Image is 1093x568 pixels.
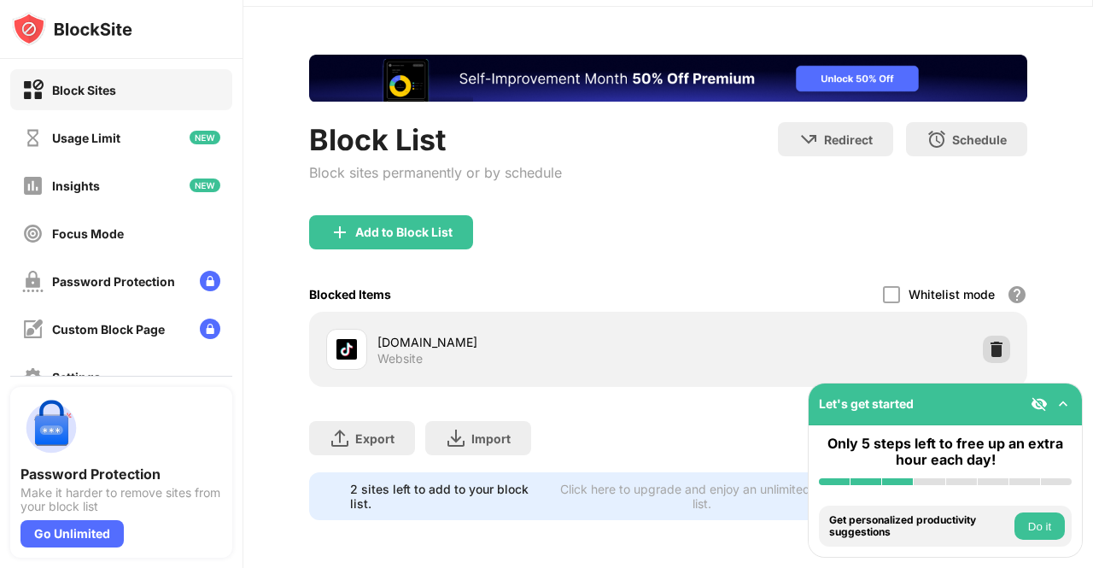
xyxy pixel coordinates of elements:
div: Custom Block Page [52,322,165,337]
div: Insights [52,179,100,193]
div: Password Protection [52,274,175,289]
img: focus-off.svg [22,223,44,244]
div: Password Protection [20,466,222,483]
img: block-on.svg [22,79,44,101]
div: Block Sites [52,83,116,97]
div: 2 sites left to add to your block list. [350,482,545,511]
div: Schedule [952,132,1007,147]
iframe: Banner [309,55,1027,102]
img: time-usage-off.svg [22,127,44,149]
img: customize-block-page-off.svg [22,319,44,340]
div: Block List [309,122,562,157]
div: Make it harder to remove sites from your block list [20,486,222,513]
div: Website [377,351,423,366]
div: Focus Mode [52,226,124,241]
img: insights-off.svg [22,175,44,196]
div: Import [471,431,511,446]
img: favicons [336,339,357,360]
img: settings-off.svg [22,366,44,388]
img: password-protection-off.svg [22,271,44,292]
div: Usage Limit [52,131,120,145]
img: lock-menu.svg [200,271,220,291]
div: Whitelist mode [909,287,995,302]
img: push-password-protection.svg [20,397,82,459]
div: Let's get started [819,396,914,411]
div: Export [355,431,395,446]
img: omni-setup-toggle.svg [1055,395,1072,413]
img: new-icon.svg [190,179,220,192]
div: Settings [52,370,101,384]
div: Blocked Items [309,287,391,302]
div: Click here to upgrade and enjoy an unlimited block list. [555,482,849,511]
div: Add to Block List [355,225,453,239]
img: logo-blocksite.svg [12,12,132,46]
div: Only 5 steps left to free up an extra hour each day! [819,436,1072,468]
button: Do it [1014,512,1065,540]
div: Get personalized productivity suggestions [829,514,1010,539]
img: lock-menu.svg [200,319,220,339]
img: eye-not-visible.svg [1031,395,1048,413]
div: Go Unlimited [20,520,124,548]
img: new-icon.svg [190,131,220,144]
div: Redirect [824,132,873,147]
div: Block sites permanently or by schedule [309,164,562,181]
div: [DOMAIN_NAME] [377,333,669,351]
